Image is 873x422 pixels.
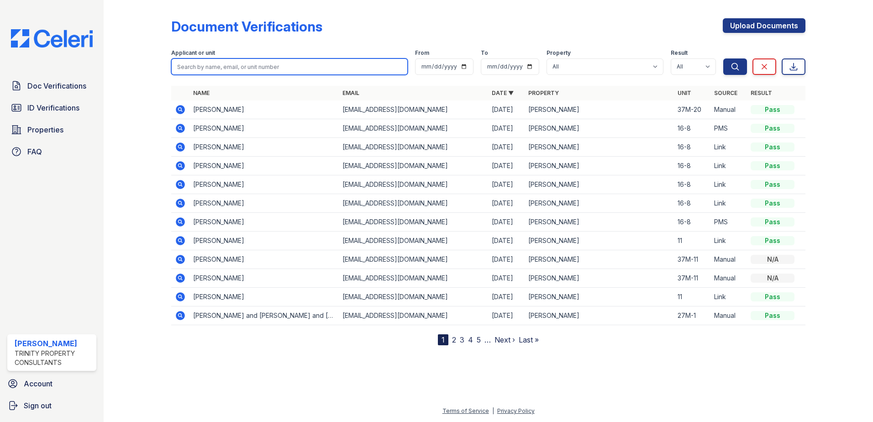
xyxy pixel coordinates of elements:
a: Upload Documents [723,18,805,33]
td: [EMAIL_ADDRESS][DOMAIN_NAME] [339,306,488,325]
td: [DATE] [488,213,525,232]
td: [PERSON_NAME] [189,119,339,138]
td: [DATE] [488,119,525,138]
td: [EMAIL_ADDRESS][DOMAIN_NAME] [339,119,488,138]
span: Sign out [24,400,52,411]
td: [DATE] [488,269,525,288]
td: 16-8 [674,157,710,175]
a: Last » [519,335,539,344]
a: Source [714,90,737,96]
td: [DATE] [488,138,525,157]
td: Manual [710,250,747,269]
td: 16-8 [674,175,710,194]
td: [DATE] [488,157,525,175]
td: 16-8 [674,119,710,138]
td: [PERSON_NAME] [189,157,339,175]
a: 3 [460,335,464,344]
a: 4 [468,335,473,344]
td: [DATE] [488,100,525,119]
span: FAQ [27,146,42,157]
a: 5 [477,335,481,344]
td: [PERSON_NAME] [525,232,674,250]
span: Properties [27,124,63,135]
td: [PERSON_NAME] [525,213,674,232]
td: [EMAIL_ADDRESS][DOMAIN_NAME] [339,138,488,157]
td: [DATE] [488,250,525,269]
td: [PERSON_NAME] [189,194,339,213]
td: [PERSON_NAME] [525,194,674,213]
td: [PERSON_NAME] [189,288,339,306]
td: PMS [710,213,747,232]
label: From [415,49,429,57]
td: [EMAIL_ADDRESS][DOMAIN_NAME] [339,175,488,194]
img: CE_Logo_Blue-a8612792a0a2168367f1c8372b55b34899dd931a85d93a1a3d3e32e68fde9ad4.png [4,29,100,47]
div: 1 [438,334,448,345]
label: Applicant or unit [171,49,215,57]
td: [PERSON_NAME] [525,100,674,119]
td: [PERSON_NAME] [525,269,674,288]
td: [PERSON_NAME] [525,157,674,175]
a: Doc Verifications [7,77,96,95]
td: [EMAIL_ADDRESS][DOMAIN_NAME] [339,100,488,119]
input: Search by name, email, or unit number [171,58,408,75]
a: Result [751,90,772,96]
a: Properties [7,121,96,139]
td: [PERSON_NAME] [189,213,339,232]
td: Manual [710,100,747,119]
td: 16-8 [674,138,710,157]
div: N/A [751,274,794,283]
td: [PERSON_NAME] and [PERSON_NAME] and [PERSON_NAME] [189,306,339,325]
td: [PERSON_NAME] [189,232,339,250]
td: [DATE] [488,288,525,306]
div: Pass [751,199,794,208]
td: [EMAIL_ADDRESS][DOMAIN_NAME] [339,213,488,232]
a: ID Verifications [7,99,96,117]
a: Terms of Service [442,407,489,414]
td: [PERSON_NAME] [525,288,674,306]
a: Name [193,90,210,96]
td: [PERSON_NAME] [525,306,674,325]
td: Manual [710,306,747,325]
a: Unit [678,90,691,96]
td: [PERSON_NAME] [189,138,339,157]
div: Pass [751,236,794,245]
td: Link [710,288,747,306]
td: 37M-20 [674,100,710,119]
td: [PERSON_NAME] [525,138,674,157]
span: ID Verifications [27,102,79,113]
button: Sign out [4,396,100,415]
div: Pass [751,217,794,227]
div: Pass [751,142,794,152]
td: [PERSON_NAME] [189,269,339,288]
td: 37M-11 [674,250,710,269]
label: To [481,49,488,57]
td: Link [710,232,747,250]
div: N/A [751,255,794,264]
div: Pass [751,161,794,170]
div: Pass [751,311,794,320]
td: [PERSON_NAME] [189,100,339,119]
a: Email [342,90,359,96]
div: [PERSON_NAME] [15,338,93,349]
td: 16-8 [674,213,710,232]
span: … [484,334,491,345]
div: Trinity Property Consultants [15,349,93,367]
td: 27M-1 [674,306,710,325]
td: Link [710,175,747,194]
td: [PERSON_NAME] [525,119,674,138]
a: Account [4,375,100,393]
td: [DATE] [488,175,525,194]
a: Privacy Policy [497,407,535,414]
td: 37M-11 [674,269,710,288]
td: [DATE] [488,306,525,325]
span: Account [24,378,53,389]
td: 11 [674,288,710,306]
div: | [492,407,494,414]
a: Next › [494,335,515,344]
td: [EMAIL_ADDRESS][DOMAIN_NAME] [339,232,488,250]
label: Property [547,49,571,57]
td: [PERSON_NAME] [525,175,674,194]
span: Doc Verifications [27,80,86,91]
td: PMS [710,119,747,138]
td: [EMAIL_ADDRESS][DOMAIN_NAME] [339,250,488,269]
